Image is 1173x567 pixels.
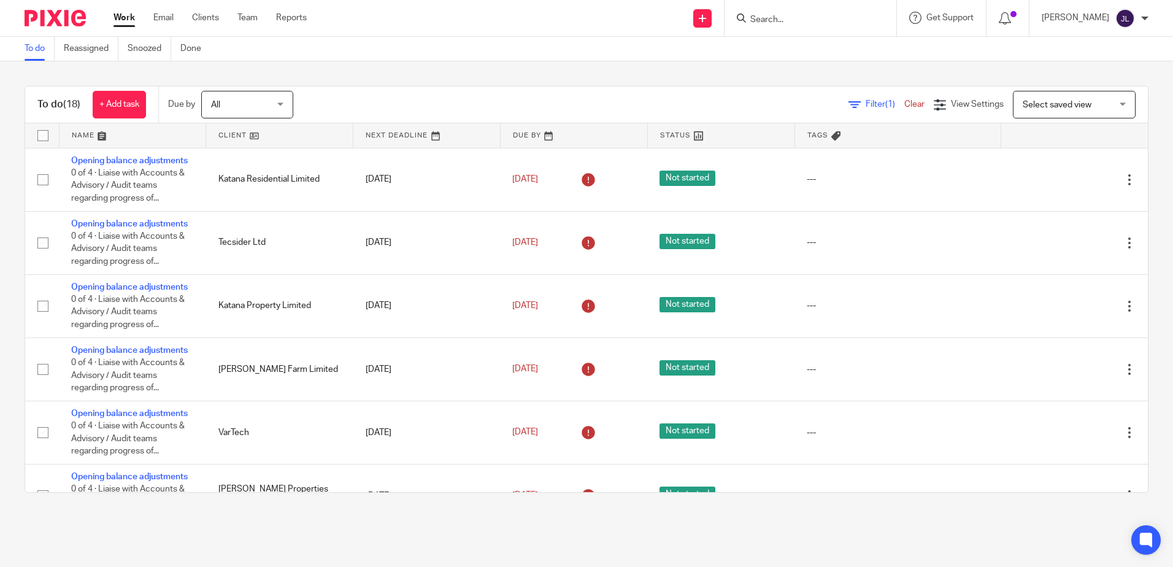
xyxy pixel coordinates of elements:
span: 0 of 4 · Liaise with Accounts & Advisory / Audit teams regarding progress of... [71,422,185,455]
span: Not started [660,487,715,502]
span: 0 of 4 · Liaise with Accounts & Advisory / Audit teams regarding progress of... [71,232,185,266]
td: [PERSON_NAME] Properties Limited [206,464,353,527]
span: Not started [660,234,715,249]
span: (18) [63,99,80,109]
span: [DATE] [512,175,538,183]
a: Email [153,12,174,24]
a: Work [113,12,135,24]
a: Snoozed [128,37,171,61]
a: Opening balance adjustments [71,156,188,165]
span: View Settings [951,100,1004,109]
a: Clients [192,12,219,24]
span: [DATE] [512,492,538,500]
td: Katana Residential Limited [206,148,353,211]
div: --- [807,490,988,502]
a: Done [180,37,210,61]
td: [DATE] [353,211,501,274]
img: svg%3E [1115,9,1135,28]
span: (1) [885,100,895,109]
td: [DATE] [353,464,501,527]
div: --- [807,173,988,185]
span: Not started [660,423,715,439]
p: Due by [168,98,195,110]
td: [DATE] [353,401,501,464]
td: Katana Property Limited [206,274,353,337]
h1: To do [37,98,80,111]
a: Reports [276,12,307,24]
span: 0 of 4 · Liaise with Accounts & Advisory / Audit teams regarding progress of... [71,485,185,519]
span: 0 of 4 · Liaise with Accounts & Advisory / Audit teams regarding progress of... [71,295,185,329]
td: [DATE] [353,274,501,337]
span: All [211,101,220,109]
div: --- [807,363,988,376]
span: [DATE] [512,238,538,247]
span: [DATE] [512,301,538,310]
a: Opening balance adjustments [71,283,188,291]
a: Reassigned [64,37,118,61]
div: --- [807,236,988,249]
span: Select saved view [1023,101,1091,109]
a: Opening balance adjustments [71,472,188,481]
span: [DATE] [512,364,538,373]
div: --- [807,299,988,312]
p: [PERSON_NAME] [1042,12,1109,24]
a: Clear [904,100,925,109]
span: 0 of 4 · Liaise with Accounts & Advisory / Audit teams regarding progress of... [71,169,185,202]
span: Not started [660,360,715,376]
td: VarTech [206,401,353,464]
a: Team [237,12,258,24]
span: Filter [866,100,904,109]
img: Pixie [25,10,86,26]
td: [PERSON_NAME] Farm Limited [206,337,353,401]
span: Tags [807,132,828,139]
a: + Add task [93,91,146,118]
span: Get Support [926,13,974,22]
a: Opening balance adjustments [71,346,188,355]
div: --- [807,426,988,439]
span: [DATE] [512,428,538,437]
input: Search [749,15,860,26]
span: Not started [660,171,715,186]
td: [DATE] [353,337,501,401]
a: To do [25,37,55,61]
a: Opening balance adjustments [71,409,188,418]
span: 0 of 4 · Liaise with Accounts & Advisory / Audit teams regarding progress of... [71,358,185,392]
td: [DATE] [353,148,501,211]
td: Tecsider Ltd [206,211,353,274]
a: Opening balance adjustments [71,220,188,228]
span: Not started [660,297,715,312]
